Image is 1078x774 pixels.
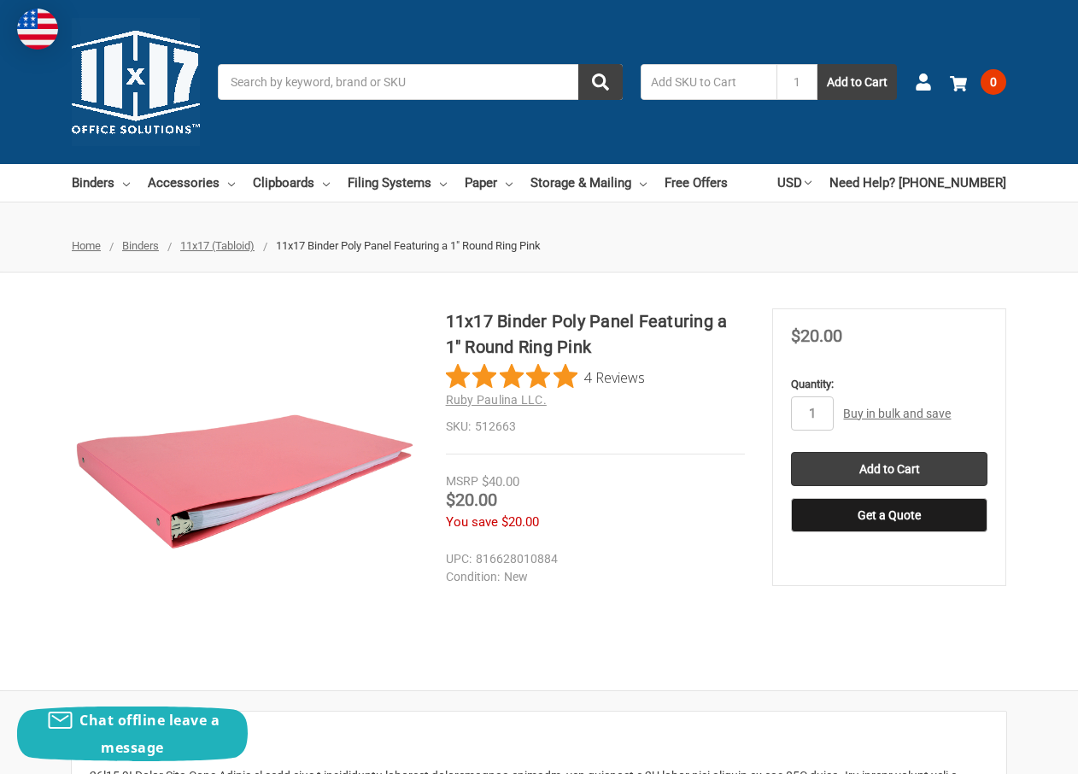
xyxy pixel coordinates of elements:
[501,514,539,530] span: $20.00
[791,325,842,346] span: $20.00
[530,164,647,202] a: Storage & Mailing
[253,164,330,202] a: Clipboards
[446,568,737,586] dd: New
[90,730,988,755] h2: Description
[446,364,645,390] button: Rated 5 out of 5 stars from 4 reviews. Jump to reviews.
[950,60,1006,104] a: 0
[72,239,101,252] a: Home
[446,568,500,586] dt: Condition:
[791,376,987,393] label: Quantity:
[446,550,472,568] dt: UPC:
[446,418,471,436] dt: SKU:
[446,514,498,530] span: You save
[148,164,235,202] a: Accessories
[446,490,497,510] span: $20.00
[791,452,987,486] input: Add to Cart
[829,164,1006,202] a: Need Help? [PHONE_NUMBER]
[981,69,1006,95] span: 0
[17,707,248,761] button: Chat offline leave a message
[122,239,159,252] a: Binders
[843,407,951,420] a: Buy in bulk and save
[817,64,897,100] button: Add to Cart
[465,164,513,202] a: Paper
[446,550,737,568] dd: 816628010884
[348,164,447,202] a: Filing Systems
[180,239,255,252] a: 11x17 (Tabloid)
[79,711,220,757] span: Chat offline leave a message
[446,393,547,407] a: Ruby Paulina LLC.
[72,308,418,654] img: 11x17 Binder Poly Panel Featuring a 1" Round Ring Pink
[446,308,745,360] h1: 11x17 Binder Poly Panel Featuring a 1" Round Ring Pink
[777,164,811,202] a: USD
[641,64,776,100] input: Add SKU to Cart
[584,364,645,390] span: 4 Reviews
[446,472,478,490] div: MSRP
[665,164,728,202] a: Free Offers
[482,474,519,490] span: $40.00
[276,239,541,252] span: 11x17 Binder Poly Panel Featuring a 1" Round Ring Pink
[17,9,58,50] img: duty and tax information for United States
[791,498,987,532] button: Get a Quote
[218,64,623,100] input: Search by keyword, brand or SKU
[72,164,130,202] a: Binders
[72,18,200,146] img: 11x17.com
[446,418,745,436] dd: 512663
